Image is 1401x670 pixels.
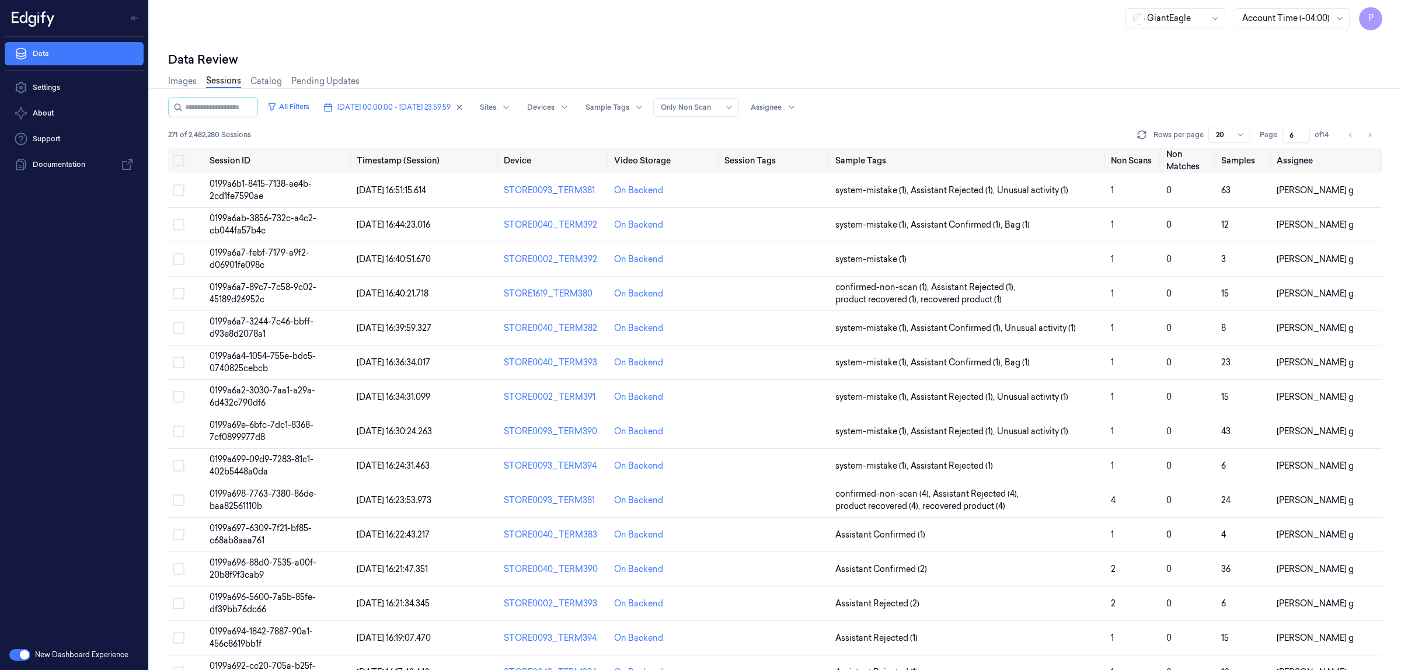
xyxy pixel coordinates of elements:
[1221,392,1229,402] span: 15
[357,460,430,471] span: [DATE] 16:24:31.463
[1166,426,1172,437] span: 0
[1166,323,1172,333] span: 0
[5,153,144,176] a: Documentation
[614,494,663,507] div: On Backend
[614,253,663,266] div: On Backend
[210,316,313,339] span: 0199a6a7-3244-7c46-bbff-d93e8d2078a1
[1111,529,1114,540] span: 1
[922,500,1005,512] span: recovered product (4)
[210,282,316,305] span: 0199a6a7-89c7-7c58-9c02-45189d26952c
[614,529,663,541] div: On Backend
[1277,529,1354,540] span: [PERSON_NAME] g
[1277,219,1354,230] span: [PERSON_NAME] g
[1361,127,1378,143] button: Go to next page
[263,97,314,116] button: All Filters
[614,322,663,334] div: On Backend
[504,425,605,438] div: STORE0093_TERM390
[609,148,720,173] th: Video Storage
[1106,148,1162,173] th: Non Scans
[357,564,428,574] span: [DATE] 16:21:47.351
[1343,127,1378,143] nav: pagination
[504,460,605,472] div: STORE0093_TERM394
[835,563,927,575] span: Assistant Confirmed (2)
[1221,185,1231,196] span: 63
[835,322,911,334] span: system-mistake (1) ,
[835,357,911,369] span: system-mistake (1) ,
[173,253,184,265] button: Select row
[835,632,918,644] span: Assistant Rejected (1)
[5,42,144,65] a: Data
[337,102,451,113] span: [DATE] 00:00:00 - [DATE] 23:59:59
[173,529,184,540] button: Select row
[835,425,911,438] span: system-mistake (1) ,
[835,598,919,610] span: Assistant Rejected (2)
[1277,254,1354,264] span: [PERSON_NAME] g
[835,281,931,294] span: confirmed-non-scan (1) ,
[1111,254,1114,264] span: 1
[1277,495,1354,505] span: [PERSON_NAME] g
[1111,288,1114,299] span: 1
[1162,148,1217,173] th: Non Matches
[210,454,313,477] span: 0199a699-09d9-7283-81c1-402b5448a0da
[1111,564,1116,574] span: 2
[911,357,1005,369] span: Assistant Confirmed (1) ,
[168,75,197,88] a: Images
[357,392,430,402] span: [DATE] 16:34:31.099
[357,219,430,230] span: [DATE] 16:44:23.016
[835,184,911,197] span: system-mistake (1) ,
[357,495,431,505] span: [DATE] 16:23:53.973
[614,219,663,231] div: On Backend
[911,391,997,403] span: Assistant Rejected (1) ,
[1359,7,1382,30] span: P
[173,494,184,506] button: Select row
[357,254,431,264] span: [DATE] 16:40:51.670
[357,426,432,437] span: [DATE] 16:30:24.263
[1221,495,1231,505] span: 24
[911,184,997,197] span: Assistant Rejected (1) ,
[210,592,316,615] span: 0199a696-5600-7a5b-85fe-df39bb76dc66
[1005,219,1030,231] span: Bag (1)
[173,288,184,299] button: Select row
[1166,633,1172,643] span: 0
[291,75,360,88] a: Pending Updates
[210,420,313,442] span: 0199a69e-6bfc-7dc1-8368-7cf0899977d8
[504,288,605,300] div: STORE1619_TERM380
[173,425,184,437] button: Select row
[1277,564,1354,574] span: [PERSON_NAME] g
[357,633,431,643] span: [DATE] 16:19:07.470
[997,391,1068,403] span: Unusual activity (1)
[173,598,184,609] button: Select row
[1166,254,1172,264] span: 0
[1221,633,1229,643] span: 15
[173,391,184,403] button: Select row
[1217,148,1272,173] th: Samples
[1005,357,1030,369] span: Bag (1)
[1111,392,1114,402] span: 1
[835,500,922,512] span: product recovered (4) ,
[319,98,468,117] button: [DATE] 00:00:00 - [DATE] 23:59:59
[499,148,609,173] th: Device
[173,460,184,472] button: Select row
[1221,288,1229,299] span: 15
[1277,392,1354,402] span: [PERSON_NAME] g
[1166,288,1172,299] span: 0
[357,288,428,299] span: [DATE] 16:40:21.718
[1166,185,1172,196] span: 0
[1221,564,1231,574] span: 36
[1166,357,1172,368] span: 0
[205,148,352,173] th: Session ID
[1111,323,1114,333] span: 1
[835,529,925,541] span: Assistant Confirmed (1)
[1221,460,1226,471] span: 6
[1221,598,1226,609] span: 6
[997,425,1068,438] span: Unusual activity (1)
[1166,598,1172,609] span: 0
[250,75,282,88] a: Catalog
[173,184,184,196] button: Select row
[504,357,605,369] div: STORE0040_TERM393
[1343,127,1359,143] button: Go to previous page
[1277,633,1354,643] span: [PERSON_NAME] g
[835,488,933,500] span: confirmed-non-scan (4) ,
[614,563,663,575] div: On Backend
[504,632,605,644] div: STORE0093_TERM394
